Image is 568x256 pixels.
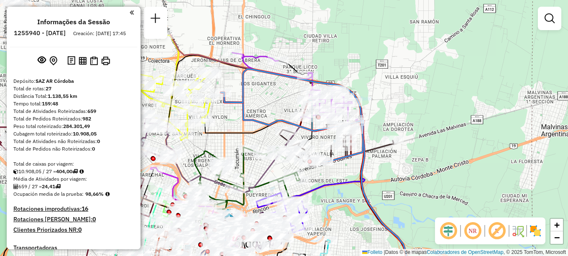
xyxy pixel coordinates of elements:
i: Total de rotas [72,169,78,174]
strong: 98,66% [85,191,104,197]
div: Tempo total: [13,100,134,108]
strong: 1.138,55 km [48,93,77,99]
div: Creación: [DATE] 17:45 [70,30,129,37]
span: Exibir rótulo [487,221,507,241]
button: Centralizar mapa no depósito ou ponto de apoio [48,54,59,67]
h4: Transportadoras [13,244,134,251]
font: 659 / 27 = [18,183,55,189]
span: − [554,232,560,243]
button: Visualizar Romaneio [88,55,100,67]
i: Cubagem total roteirizado [13,169,18,174]
h4: Rotaciones improdutivas: [13,205,134,212]
strong: 404,00 [56,168,72,174]
strong: 10.908,05 [73,131,97,137]
span: Ocultar deslocamento [438,221,458,241]
a: Folleto [362,249,382,255]
strong: 0 [92,215,96,223]
strong: 982 [82,115,91,122]
h4: Clientes Priorizados NR: [13,226,134,233]
h6: 1255940 - [DATE] [14,29,66,37]
button: Logs desbloquear sessão [66,54,77,67]
div: Média de Atividades por viagem: [13,175,134,183]
strong: 24,41 [42,183,55,189]
i: Total de rotas [55,184,61,189]
font: 10.908,05 / 27 = [18,168,72,174]
i: Meta Caixas/viagem: 297,52 Diferença: 106,48 [79,169,84,174]
div: Depósito: [13,77,134,85]
strong: 659 [87,108,96,114]
strong: 0 [92,146,95,152]
div: Total de Pedidos Roteirizados: [13,115,134,123]
span: | [384,249,385,255]
a: Clique aqui para minimizar o painel [130,8,134,17]
strong: 0 [97,138,100,144]
a: Acercar [550,219,563,231]
img: Fluxo de ruas [511,224,525,238]
strong: SAZ AR Córdoba [36,78,74,84]
button: Visualizar relatório de Roteirização [77,55,88,66]
div: Total de Pedidos não Roteirizados: [13,145,134,153]
strong: 284.301,49 [63,123,90,129]
i: Total de Atividades [13,184,18,189]
div: Total de Atividades Roteirizadas: [13,108,134,115]
a: Exibir filtros [541,10,558,27]
strong: 0 [78,226,82,233]
span: + [554,220,560,230]
img: Exibir/Ocultar setores [529,224,542,238]
div: Peso total roteirizado: [13,123,134,130]
div: Cubagem total roteirizado: [13,130,134,138]
div: Total de rotas: [13,85,134,92]
span: Ocultar NR [463,221,483,241]
a: Colaboradores de OpenStreetMap [427,249,503,255]
strong: 16 [82,205,88,212]
strong: 27 [46,85,51,92]
h4: Informações da Sessão [37,18,110,26]
span: Ocupación media de la prueba: [13,191,84,197]
div: Total de caixas por viagem: [13,160,134,168]
button: Imprimir Rotas [100,55,112,67]
button: Exibir sessão original [36,54,48,67]
em: Média calculada utilizando a maior ocupação (%Peso ou %Cubagem) de cada rota da sessão. Rotas cro... [105,192,110,197]
div: Datos © de mapas , © 2025 TomTom, Microsoft [360,249,568,256]
div: Distância Total: [13,92,134,100]
img: UDC Cordoba [223,208,233,219]
a: Nova sessão e pesquisa [147,10,164,29]
strong: 159:48 [42,100,58,107]
h4: Rotaciones [PERSON_NAME]: [13,216,134,223]
a: Alejar [550,231,563,244]
img: UDC - Córdoba [224,213,235,224]
div: Total de Atividades não Roteirizadas: [13,138,134,145]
